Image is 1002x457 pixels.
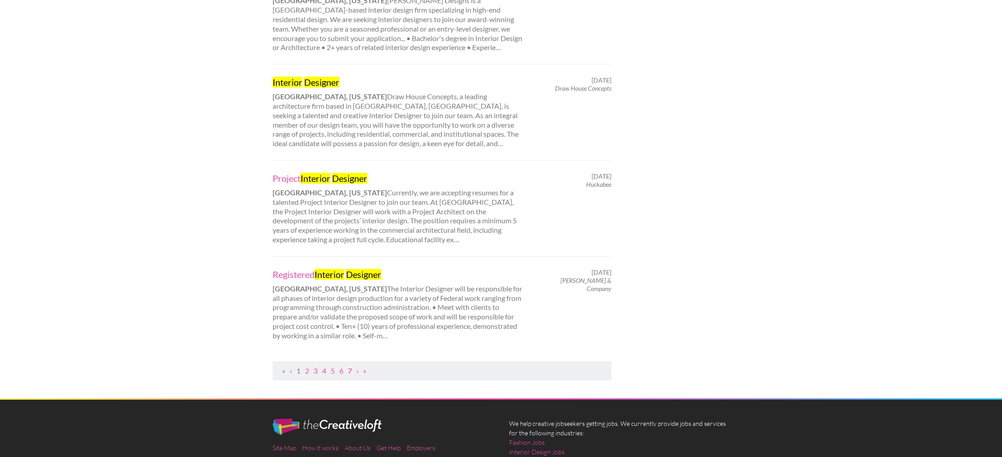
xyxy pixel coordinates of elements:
[363,366,366,375] a: Last Page, Page 8
[509,447,565,457] a: Interior Design Jobs
[346,269,381,280] mark: Designer
[273,444,296,452] a: Site Map
[377,444,401,452] a: Get Help
[273,76,523,88] a: Interior Designer
[264,76,531,148] div: Draw House Concepts, a leading architecture firm based in [GEOGRAPHIC_DATA], [GEOGRAPHIC_DATA], i...
[555,84,611,92] em: Draw House Concepts
[314,269,344,280] mark: Interior
[273,284,387,293] strong: [GEOGRAPHIC_DATA], [US_STATE]
[273,188,387,197] strong: [GEOGRAPHIC_DATA], [US_STATE]
[273,172,523,184] a: ProjectInterior Designer
[345,444,370,452] a: About Us
[273,268,523,280] a: RegisteredInterior Designer
[264,172,531,245] div: Currently, we are accepting resumes for a talented Project Interior Designer to join our team. At...
[332,173,367,184] mark: Designer
[592,76,611,84] span: [DATE]
[348,366,352,375] a: Page 7
[305,366,309,375] a: Page 2
[273,419,382,435] img: The Creative Loft
[331,366,335,375] a: Page 5
[509,438,545,447] a: Fashion Jobs
[314,366,318,375] a: Page 3
[592,172,611,180] span: [DATE]
[586,180,611,188] em: Huckabee
[356,366,359,375] a: Next Page
[273,92,387,101] strong: [GEOGRAPHIC_DATA], [US_STATE]
[339,366,343,375] a: Page 6
[304,77,339,88] mark: Designer
[407,444,435,452] a: Employers
[301,173,330,184] mark: Interior
[296,366,301,375] a: Page 1
[273,77,302,88] mark: Interior
[322,366,326,375] a: Page 4
[592,268,611,277] span: [DATE]
[302,444,338,452] a: How it works
[282,366,285,375] span: First Page
[264,268,531,341] div: The Interior Designer will be responsible for all phases of interior design production for a vari...
[290,366,292,375] span: Previous Page
[560,277,611,292] em: [PERSON_NAME] & Company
